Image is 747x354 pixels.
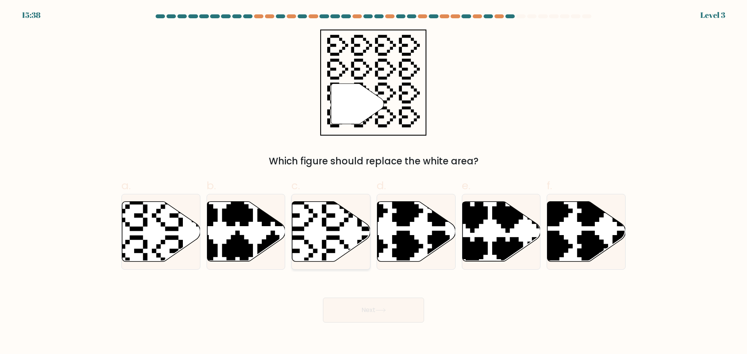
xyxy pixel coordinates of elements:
[462,178,470,193] span: e.
[323,298,424,323] button: Next
[121,178,131,193] span: a.
[207,178,216,193] span: b.
[700,9,725,21] div: Level 3
[22,9,40,21] div: 15:38
[547,178,552,193] span: f.
[126,154,621,168] div: Which figure should replace the white area?
[377,178,386,193] span: d.
[331,84,384,124] g: "
[291,178,300,193] span: c.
